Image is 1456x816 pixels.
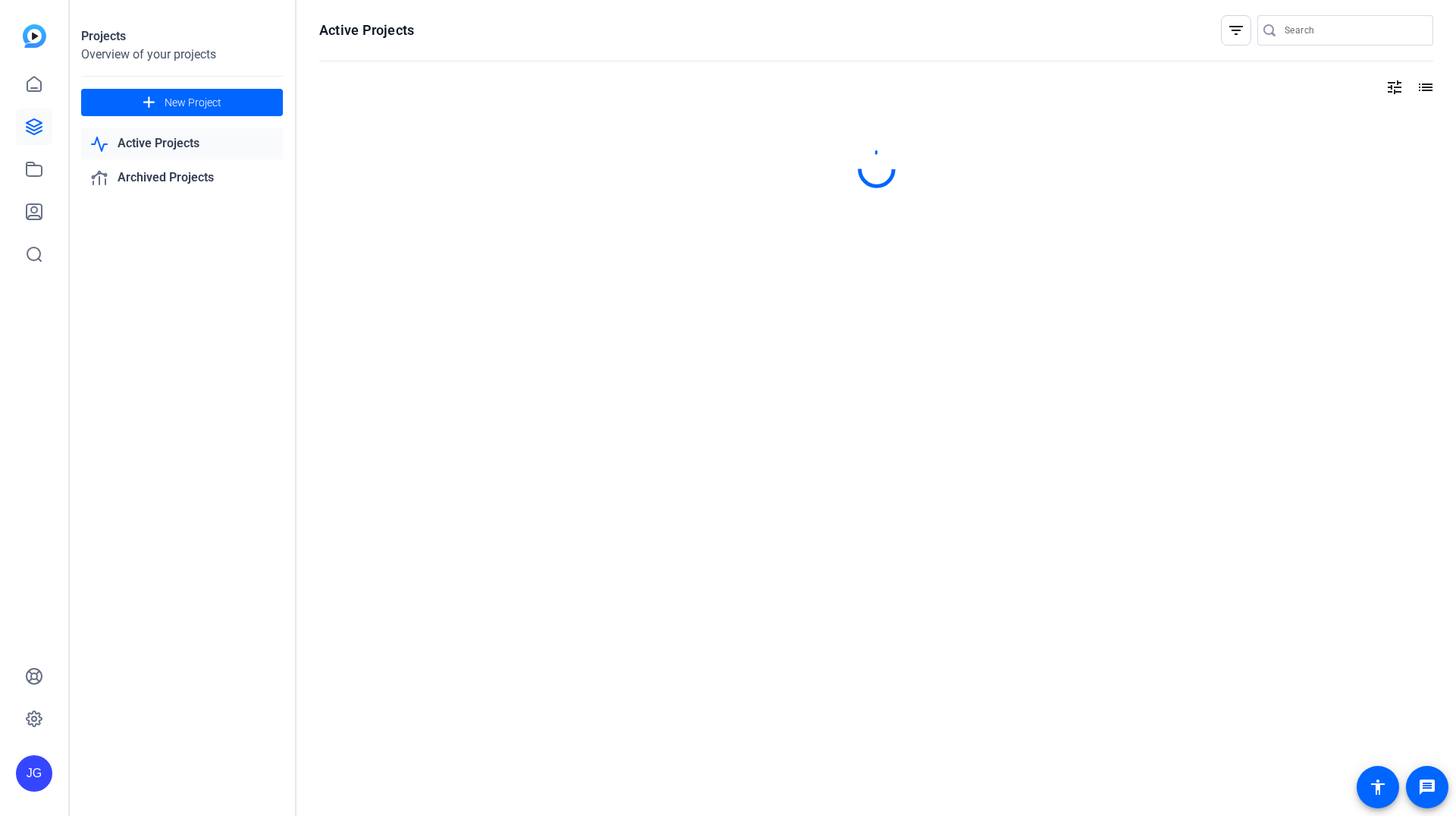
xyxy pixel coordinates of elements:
[16,755,52,792] div: JG
[81,27,283,46] div: Projects
[81,162,283,194] a: Archived Projects
[1285,21,1421,39] input: Search
[1415,78,1433,96] mat-icon: list
[165,95,221,111] span: New Project
[1369,778,1387,796] mat-icon: accessibility
[140,93,158,112] mat-icon: add
[23,24,46,48] img: blue-gradient.svg
[1227,21,1245,39] mat-icon: filter_list
[81,89,283,116] button: New Project
[81,46,283,64] div: Overview of your projects
[1418,778,1436,796] mat-icon: message
[81,128,283,159] a: Active Projects
[319,21,414,39] h1: Active Projects
[1385,78,1404,96] mat-icon: tune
